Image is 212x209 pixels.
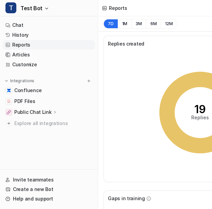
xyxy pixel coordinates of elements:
[14,118,92,129] span: Explore all integrations
[3,50,95,59] a: Articles
[3,86,95,95] a: ConfluenceConfluence
[14,98,35,105] span: PDF Files
[118,19,132,29] button: 1M
[14,87,42,94] span: Confluence
[10,78,34,84] p: Integrations
[5,120,12,127] img: explore all integrations
[4,79,9,83] img: expand menu
[86,79,91,83] img: menu_add.svg
[3,30,95,40] a: History
[3,97,95,106] a: PDF FilesPDF Files
[109,4,127,12] div: Reports
[3,175,95,185] a: Invite teammates
[103,19,118,29] button: 7D
[3,40,95,50] a: Reports
[131,19,146,29] button: 3M
[3,77,36,84] button: Integrations
[191,115,209,120] tspan: Replies
[146,19,161,29] button: 6M
[161,19,177,29] button: 12M
[108,195,145,202] span: Gaps in training
[14,109,52,116] p: Public Chat Link
[7,110,11,114] img: Public Chat Link
[3,60,95,69] a: Customize
[194,102,206,116] tspan: 19
[3,185,95,194] a: Create a new Bot
[7,99,11,103] img: PDF Files
[3,119,95,128] a: Explore all integrations
[5,2,16,13] span: T
[20,3,43,13] span: Test Bot
[3,194,95,204] a: Help and support
[108,40,144,47] span: Replies created
[3,20,95,30] a: Chat
[7,88,11,92] img: Confluence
